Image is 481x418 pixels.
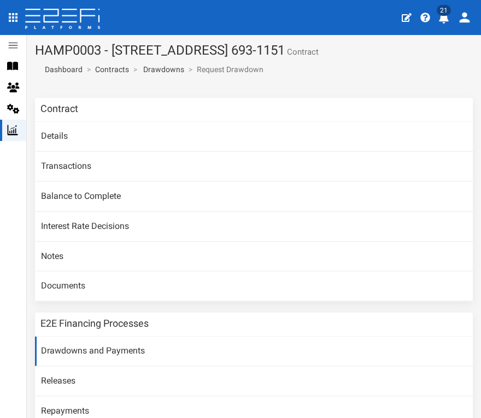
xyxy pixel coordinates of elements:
[35,337,473,366] a: Drawdowns and Payments
[40,104,78,114] h3: Contract
[95,64,129,75] a: Contracts
[35,122,473,151] a: Details
[40,64,83,75] a: Dashboard
[143,64,184,75] a: Drawdowns
[35,242,473,272] a: Notes
[35,212,473,242] a: Interest Rate Decisions
[35,152,473,181] a: Transactions
[186,64,263,75] li: Request Drawdown
[35,43,473,57] h1: HAMP0003 - [STREET_ADDRESS] 693-1151
[35,182,473,211] a: Balance to Complete
[285,48,319,56] small: Contract
[35,367,473,396] a: Releases
[35,272,473,301] a: Documents
[40,65,83,74] span: Dashboard
[40,319,149,328] h3: E2E Financing Processes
